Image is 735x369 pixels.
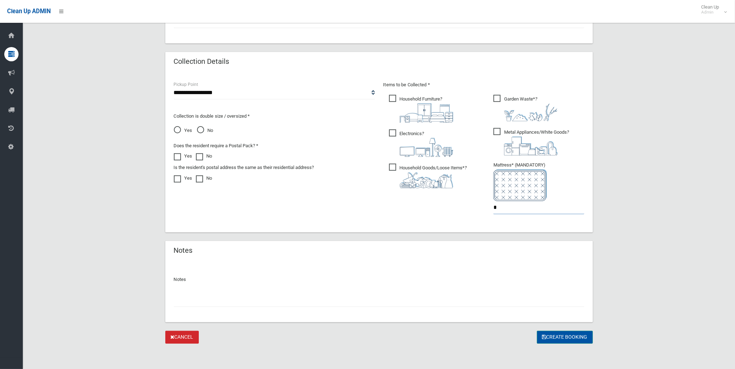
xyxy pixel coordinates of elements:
[537,331,593,344] button: Create Booking
[174,174,192,183] label: Yes
[165,331,199,344] a: Cancel
[400,131,453,157] i: ?
[504,103,558,121] img: 4fd8a5c772b2c999c83690221e5242e0.png
[7,8,51,15] span: Clean Up ADMIN
[174,142,259,150] label: Does the resident require a Postal Pack? *
[165,244,201,257] header: Notes
[174,112,375,121] p: Collection is double size / oversized *
[400,138,453,157] img: 394712a680b73dbc3d2a6a3a7ffe5a07.png
[400,172,453,188] img: b13cc3517677393f34c0a387616ef184.png
[174,275,584,284] p: Notes
[389,164,467,188] span: Household Goods/Loose Items*
[493,95,558,121] span: Garden Waste*
[174,163,314,172] label: Is the resident's postal address the same as their residential address?
[389,129,453,157] span: Electronics
[493,162,584,201] span: Mattress* (MANDATORY)
[389,95,453,123] span: Household Furniture
[504,137,558,155] img: 36c1b0289cb1767239cdd3de9e694f19.png
[196,152,212,160] label: No
[197,126,213,135] span: No
[400,165,467,188] i: ?
[701,10,719,15] small: Admin
[493,128,569,155] span: Metal Appliances/White Goods
[196,174,212,183] label: No
[174,126,192,135] span: Yes
[698,4,726,15] span: Clean Up
[493,169,547,201] img: e7408bece873d2c1783593a074e5cb2f.png
[383,81,584,89] p: Items to be Collected *
[174,152,192,160] label: Yes
[400,103,453,123] img: aa9efdbe659d29b613fca23ba79d85cb.png
[400,96,453,123] i: ?
[165,55,238,68] header: Collection Details
[504,129,569,155] i: ?
[504,96,558,121] i: ?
